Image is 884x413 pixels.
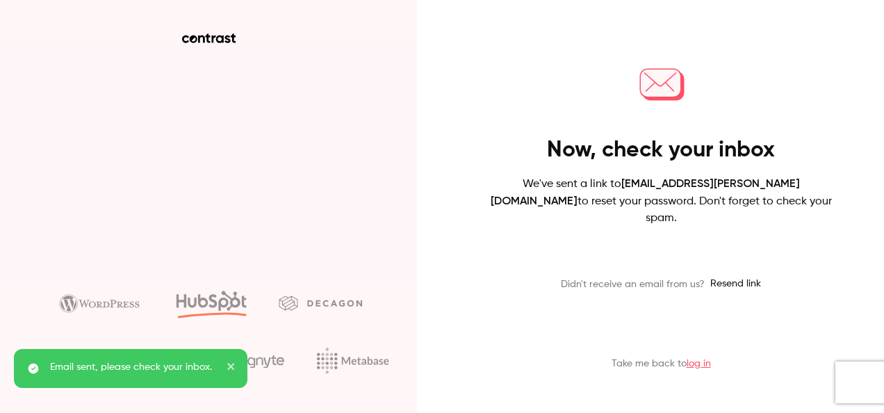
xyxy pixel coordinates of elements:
[547,136,775,164] h4: Now, check your inbox
[561,277,761,291] p: Didn't receive an email from us?
[612,357,711,371] p: Take me back to
[227,360,236,377] button: close
[279,295,362,311] img: decagon
[710,277,761,291] button: Resend link
[491,177,800,207] span: [EMAIL_ADDRESS][PERSON_NAME][DOMAIN_NAME]
[50,360,217,374] p: Email sent, please check your inbox.
[480,175,842,227] p: We've sent a link to to reset your password. Don't forget to check your spam.
[687,359,711,369] a: log in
